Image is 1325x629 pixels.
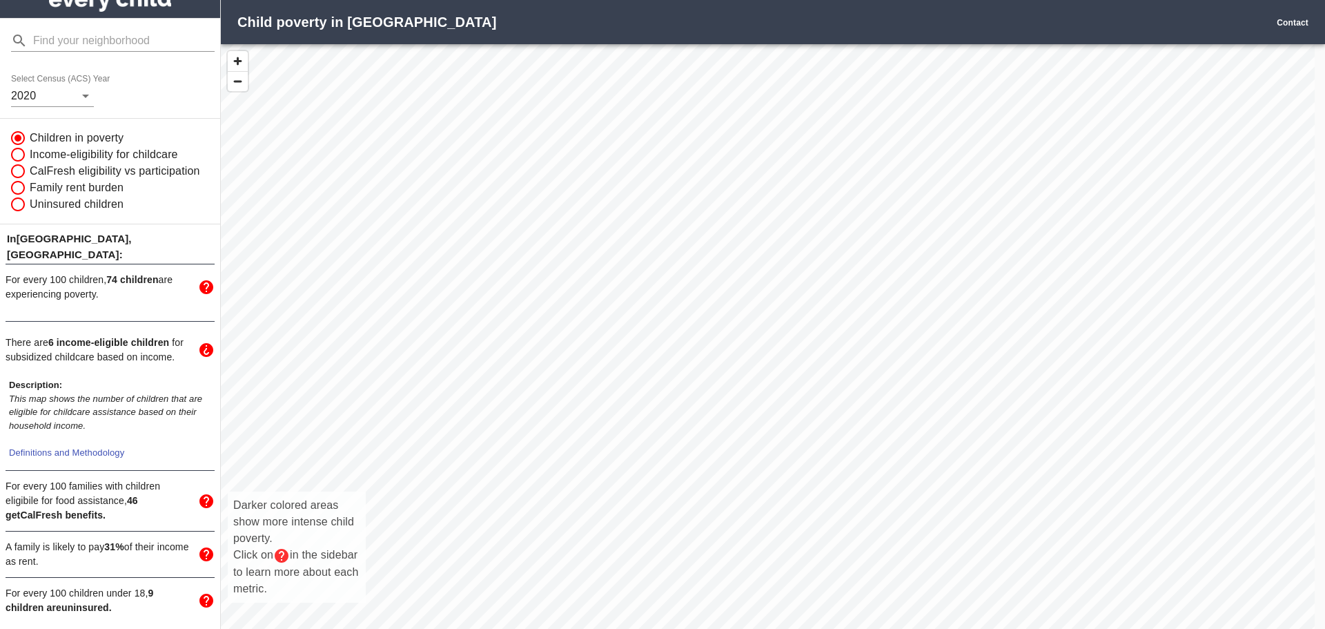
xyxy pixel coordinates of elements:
div: For every 100 children under 18,9 children areuninsured. [6,578,215,623]
p: In [GEOGRAPHIC_DATA] , [GEOGRAPHIC_DATA]: [6,230,215,264]
div: For every 100 families with children eligibile for food assistance,46 getCalFresh benefits. [6,471,215,531]
span: For every 100 families with children eligibile for food assistance, [6,481,160,521]
span: There are for subsidized childcare based on income. [6,337,184,362]
div: 2020 [11,85,94,107]
p: Darker colored areas show more intense child poverty. Click on in the sidebar to learn more about... [233,497,360,597]
span: For every 100 children under 18, [6,588,153,613]
input: Find your neighborhood [33,30,215,52]
span: CalFresh eligibility vs participation [30,163,200,180]
strong: Child poverty in [GEOGRAPHIC_DATA] [237,14,496,30]
button: Zoom In [228,51,248,71]
a: Contact [1277,18,1308,28]
strong: CalFresh benefits. [6,495,138,521]
span: A family is likely to pay of their income as rent. [6,541,189,567]
span: For every 100 children, are experiencing poverty. [6,274,173,300]
span: This map shows the number of children that are eligible for childcare assistance based on their h... [9,394,202,431]
label: Select Census (ACS) Year [11,75,115,84]
span: 74 children [106,274,158,285]
strong: 31 % [104,541,124,552]
span: 6 income-eligible children [48,337,169,348]
span: 46 get [6,495,138,521]
div: For every 100 children,74 childrenare experiencing poverty. [6,264,215,310]
a: Definitions and Methodology [9,447,124,458]
span: Uninsured children [30,196,124,213]
strong: Description: [9,380,62,390]
div: There are6 income-eligible children for subsidized childcare based on income. [6,322,215,378]
span: Children in poverty [30,130,124,146]
span: Family rent burden [30,180,124,196]
span: Income-eligibility for childcare [30,146,178,163]
button: Zoom Out [228,71,248,91]
div: A family is likely to pay31%of their income as rent. [6,532,215,577]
